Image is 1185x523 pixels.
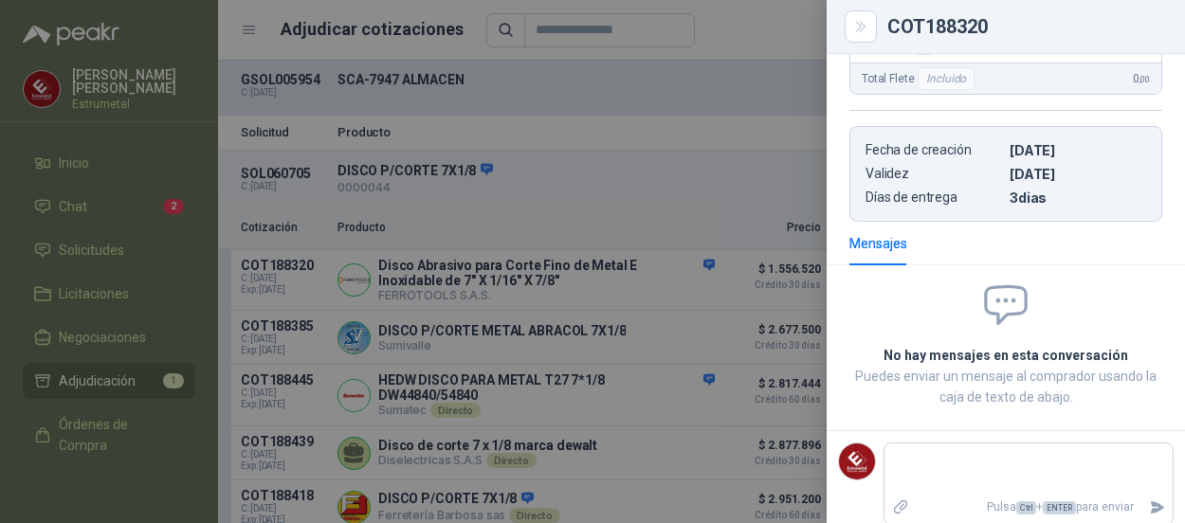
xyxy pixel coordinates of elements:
img: Company Logo [839,443,875,479]
span: ENTER [1043,501,1076,514]
div: COT188320 [887,17,1162,36]
p: Fecha de creación [866,142,1002,158]
span: Ctrl [1016,501,1036,514]
span: ,00 [1139,74,1150,84]
h2: No hay mensajes en esta conversación [849,345,1162,366]
p: [DATE] [1010,166,1146,182]
button: Close [849,15,872,38]
p: Días de entrega [866,189,1002,206]
span: 0 [1133,72,1150,85]
p: Puedes enviar un mensaje al comprador usando la caja de texto de abajo. [849,366,1162,407]
p: [DATE] [1010,142,1146,158]
p: 3 dias [1010,189,1146,206]
div: Incluido [918,67,975,90]
span: Total Flete [862,67,978,90]
p: Validez [866,166,1002,182]
div: Mensajes [849,233,907,254]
